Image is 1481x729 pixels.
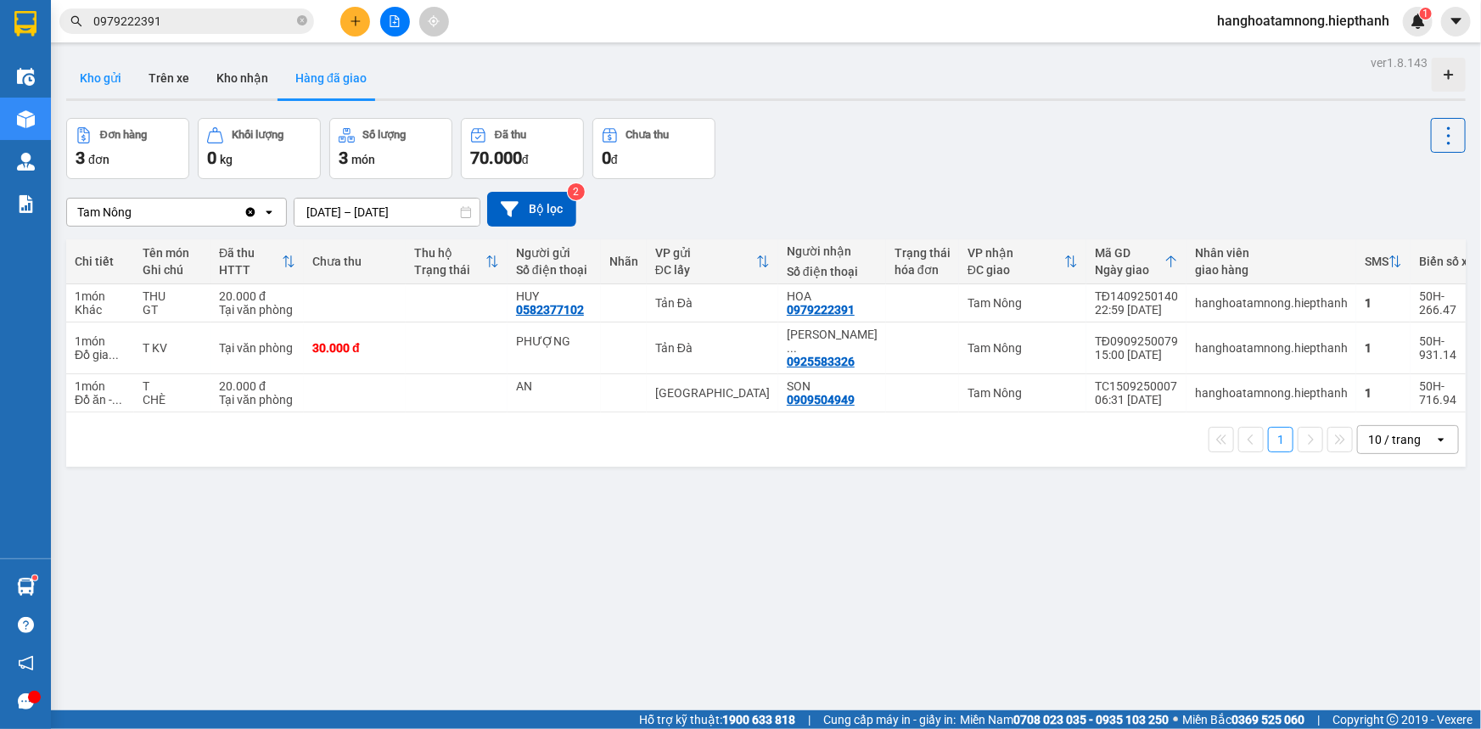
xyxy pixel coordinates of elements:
[968,263,1064,277] div: ĐC giao
[203,58,282,98] button: Kho nhận
[1182,710,1304,729] span: Miền Bắc
[17,578,35,596] img: warehouse-icon
[93,12,294,31] input: Tìm tên, số ĐT hoặc mã đơn
[1095,379,1178,393] div: TC1509250007
[1411,14,1426,29] img: icon-new-feature
[787,355,855,368] div: 0925583326
[66,118,189,179] button: Đơn hàng3đơn
[219,263,282,277] div: HTTT
[18,655,34,671] span: notification
[1420,8,1432,20] sup: 1
[351,153,375,166] span: món
[1095,348,1178,362] div: 15:00 [DATE]
[1195,386,1348,400] div: hanghoatamnong.hiepthanh
[1365,296,1402,310] div: 1
[787,341,797,355] span: ...
[1365,341,1402,355] div: 1
[1095,334,1178,348] div: TĐ0909250079
[143,303,202,317] div: GT
[1365,255,1388,268] div: SMS
[655,263,756,277] div: ĐC lấy
[219,379,295,393] div: 20.000 đ
[66,58,135,98] button: Kho gửi
[18,693,34,709] span: message
[282,58,380,98] button: Hàng đã giao
[143,379,202,393] div: T
[88,153,109,166] span: đơn
[219,303,295,317] div: Tại văn phòng
[522,153,529,166] span: đ
[655,246,756,260] div: VP gửi
[787,303,855,317] div: 0979222391
[207,148,216,168] span: 0
[1173,716,1178,723] span: ⚪️
[1356,239,1411,284] th: Toggle SortBy
[363,129,407,141] div: Số lượng
[312,341,397,355] div: 30.000 đ
[75,334,126,348] div: 1 món
[232,129,283,141] div: Khối lượng
[219,289,295,303] div: 20.000 đ
[461,118,584,179] button: Đã thu70.000đ
[339,148,348,168] span: 3
[1013,713,1169,726] strong: 0708 023 035 - 0935 103 250
[722,713,795,726] strong: 1900 633 818
[655,386,770,400] div: [GEOGRAPHIC_DATA]
[895,246,951,260] div: Trạng thái
[1195,246,1348,260] div: Nhân viên
[112,393,122,407] span: ...
[968,386,1078,400] div: Tam Nông
[295,199,480,226] input: Select a date range.
[14,11,36,36] img: logo-vxr
[143,393,202,407] div: CHÈ
[647,239,778,284] th: Toggle SortBy
[1095,263,1164,277] div: Ngày giao
[143,341,202,355] div: T KV
[262,205,276,219] svg: open
[516,303,584,317] div: 0582377102
[75,255,126,268] div: Chi tiết
[297,15,307,25] span: close-circle
[1095,289,1178,303] div: TĐ1409250140
[143,246,202,260] div: Tên món
[808,710,811,729] span: |
[100,129,147,141] div: Đơn hàng
[787,289,878,303] div: HOA
[959,239,1086,284] th: Toggle SortBy
[1422,8,1428,20] span: 1
[1365,386,1402,400] div: 1
[419,7,449,36] button: aim
[312,255,397,268] div: Chưa thu
[143,263,202,277] div: Ghi chú
[75,379,126,393] div: 1 món
[1268,427,1293,452] button: 1
[787,244,878,258] div: Người nhận
[516,334,592,348] div: PHƯỢNG
[1095,303,1178,317] div: 22:59 [DATE]
[1203,10,1403,31] span: hanghoatamnong.hiepthanh
[428,15,440,27] span: aim
[17,195,35,213] img: solution-icon
[75,289,126,303] div: 1 món
[592,118,715,179] button: Chưa thu0đ
[17,68,35,86] img: warehouse-icon
[1371,53,1428,72] div: ver 1.8.143
[1195,296,1348,310] div: hanghoatamnong.hiepthanh
[968,246,1064,260] div: VP nhận
[219,393,295,407] div: Tại văn phòng
[210,239,304,284] th: Toggle SortBy
[76,148,85,168] span: 3
[1434,433,1448,446] svg: open
[340,7,370,36] button: plus
[787,379,878,393] div: SON
[1317,710,1320,729] span: |
[414,246,485,260] div: Thu hộ
[516,246,592,260] div: Người gửi
[297,14,307,30] span: close-circle
[75,393,126,407] div: Đồ ăn - nước uống
[1449,14,1464,29] span: caret-down
[109,348,119,362] span: ...
[1432,58,1466,92] div: Tạo kho hàng mới
[611,153,618,166] span: đ
[626,129,670,141] div: Chưa thu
